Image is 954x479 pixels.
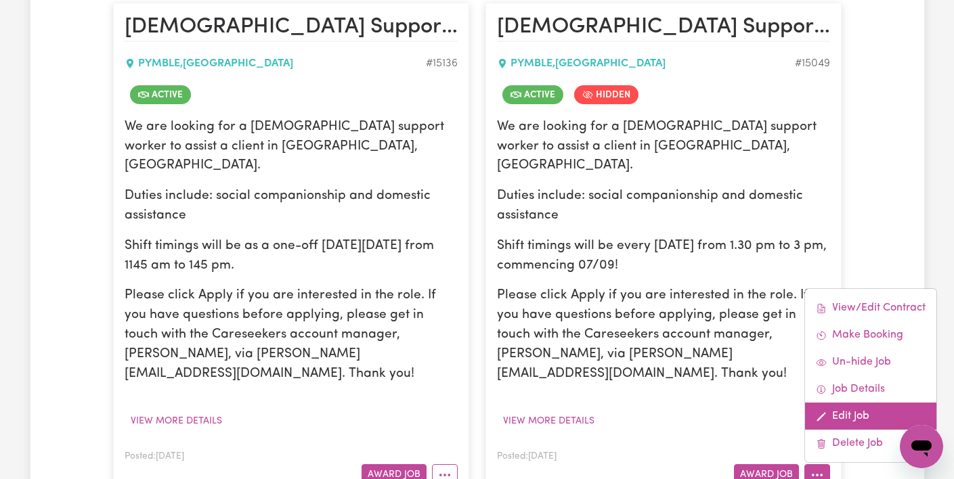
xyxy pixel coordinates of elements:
div: PYMBLE , [GEOGRAPHIC_DATA] [497,55,795,72]
p: Duties include: social companionship and domestic assistance [125,187,458,226]
p: Please click Apply if you are interested in the role. If you have questions before applying, plea... [125,286,458,384]
p: Duties include: social companionship and domestic assistance [497,187,830,226]
span: Posted: [DATE] [125,452,184,461]
p: We are looking for a [DEMOGRAPHIC_DATA] support worker to assist a client in [GEOGRAPHIC_DATA], [... [497,118,830,176]
p: Shift timings will be every [DATE] from 1.30 pm to 3 pm, commencing 07/09! [497,237,830,276]
span: Posted: [DATE] [497,452,557,461]
a: Un-hide Job [805,348,936,375]
span: Job is active [130,85,191,104]
div: PYMBLE , [GEOGRAPHIC_DATA] [125,55,426,72]
h2: Female Support Worker Needed In Pymble, NSW [125,14,458,41]
h2: Female Support Worker Needed In Pymble, NSW [497,14,830,41]
a: Job Details [805,375,936,403]
span: Job is active [502,85,563,104]
a: Delete Job [805,430,936,457]
iframe: Button to launch messaging window [900,425,943,468]
p: Please click Apply if you are interested in the role. If you have questions before applying, plea... [497,286,830,384]
button: View more details [125,411,228,432]
a: Make Booking [805,321,936,348]
button: View more details [497,411,601,432]
a: View/Edit Contract [805,294,936,321]
div: More options [804,288,937,463]
div: Job ID #15049 [795,55,830,72]
p: We are looking for a [DEMOGRAPHIC_DATA] support worker to assist a client in [GEOGRAPHIC_DATA], [... [125,118,458,176]
span: Job is hidden [574,85,638,104]
p: Shift timings will be as a one-off [DATE][DATE] from 1145 am to 145 pm. [125,237,458,276]
div: Job ID #15136 [426,55,458,72]
a: Edit Job [805,403,936,430]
